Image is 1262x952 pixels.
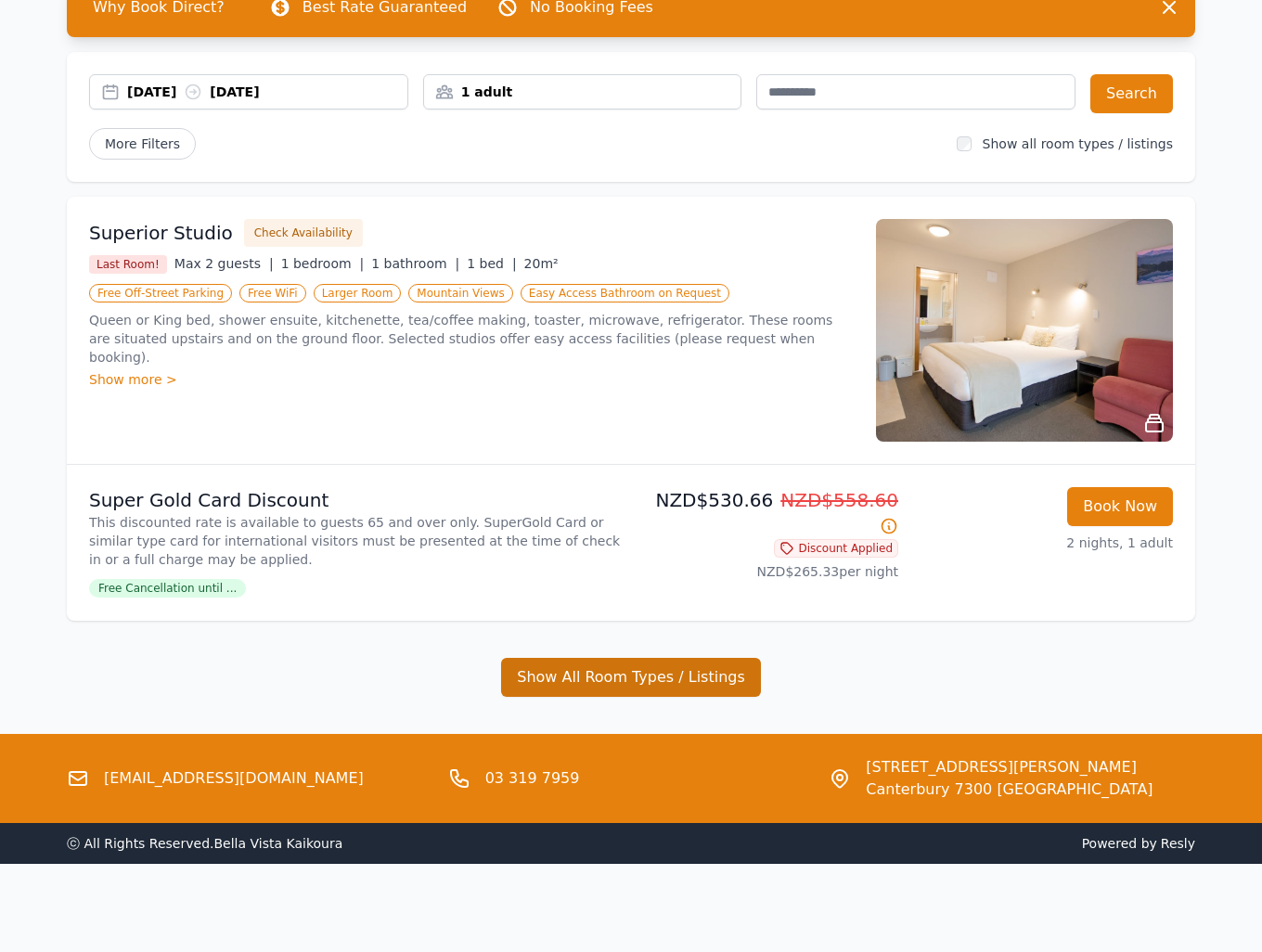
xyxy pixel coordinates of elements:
[89,579,246,598] span: Free Cancellation until ...
[866,756,1153,778] span: [STREET_ADDRESS][PERSON_NAME]
[104,767,364,790] a: [EMAIL_ADDRESS][DOMAIN_NAME]
[281,256,365,271] span: 1 bedroom |
[638,562,898,581] p: NZD$265.33 per night
[371,256,459,271] span: 1 bathroom |
[174,256,274,271] span: Max 2 guests |
[89,311,854,367] p: Queen or King bed, shower ensuite, kitchenette, tea/coffee making, toaster, microwave, refrigerat...
[524,256,559,271] span: 20m²
[89,128,196,160] span: More Filters
[89,255,167,274] span: Last Room!
[774,539,898,558] span: Discount Applied
[239,284,306,302] span: Free WiFi
[521,284,729,302] span: Easy Access Bathroom on Request
[89,284,232,302] span: Free Off-Street Parking
[501,658,761,697] button: Show All Room Types / Listings
[314,284,402,302] span: Larger Room
[780,489,898,511] span: NZD$558.60
[89,487,624,513] p: Super Gold Card Discount
[67,836,342,851] span: ⓒ All Rights Reserved. Bella Vista Kaikoura
[89,513,624,569] p: This discounted rate is available to guests 65 and over only. SuperGold Card or similar type card...
[913,534,1173,552] p: 2 nights, 1 adult
[638,834,1195,853] span: Powered by
[485,767,580,790] a: 03 319 7959
[424,83,741,101] div: 1 adult
[983,136,1173,151] label: Show all room types / listings
[89,370,854,389] div: Show more >
[89,220,233,246] h3: Superior Studio
[1067,487,1173,526] button: Book Now
[1161,836,1195,851] a: Resly
[244,219,363,247] button: Check Availability
[866,778,1153,801] span: Canterbury 7300 [GEOGRAPHIC_DATA]
[638,487,898,539] p: NZD$530.66
[467,256,516,271] span: 1 bed |
[127,83,407,101] div: [DATE] [DATE]
[1090,74,1173,113] button: Search
[408,284,512,302] span: Mountain Views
